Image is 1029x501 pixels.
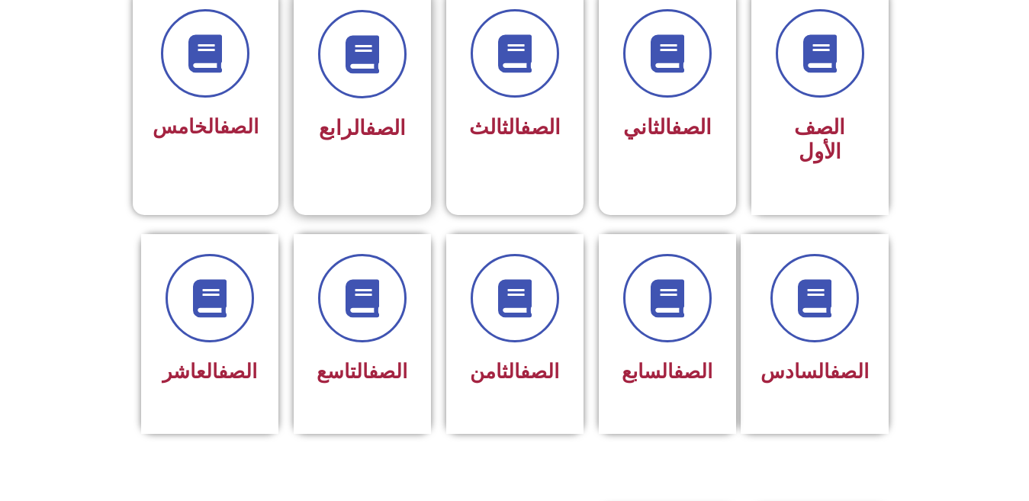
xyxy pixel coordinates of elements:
span: العاشر [162,360,257,383]
a: الصف [220,115,259,138]
a: الصف [218,360,257,383]
a: الصف [671,115,712,140]
span: السابع [622,360,712,383]
span: الثامن [470,360,559,383]
a: الصف [520,360,559,383]
span: الرابع [319,116,406,140]
a: الصف [365,116,406,140]
span: الثاني [623,115,712,140]
a: الصف [830,360,869,383]
a: الصف [520,115,561,140]
span: الخامس [153,115,259,138]
span: السادس [760,360,869,383]
span: الثالث [469,115,561,140]
a: الصف [674,360,712,383]
a: الصف [368,360,407,383]
span: الصف الأول [794,115,845,164]
span: التاسع [317,360,407,383]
